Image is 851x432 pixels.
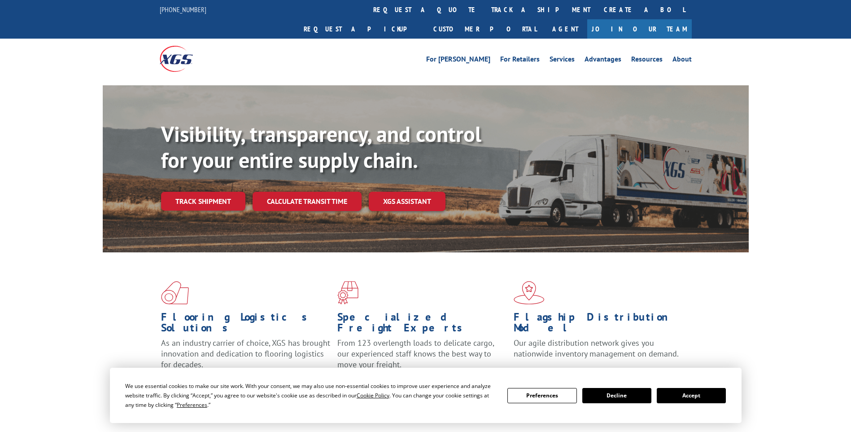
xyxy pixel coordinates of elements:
[337,312,507,338] h1: Specialized Freight Experts
[514,367,625,378] a: Learn More >
[125,381,497,410] div: We use essential cookies to make our site work. With your consent, we may also use non-essential ...
[672,56,692,66] a: About
[543,19,587,39] a: Agent
[514,338,679,359] span: Our agile distribution network gives you nationwide inventory management on demand.
[582,388,651,403] button: Decline
[514,312,683,338] h1: Flagship Distribution Model
[427,19,543,39] a: Customer Portal
[631,56,663,66] a: Resources
[297,19,427,39] a: Request a pickup
[161,281,189,304] img: xgs-icon-total-supply-chain-intelligence-red
[337,281,358,304] img: xgs-icon-focused-on-flooring-red
[161,192,245,211] a: Track shipment
[500,56,540,66] a: For Retailers
[550,56,575,66] a: Services
[657,388,726,403] button: Accept
[177,401,207,409] span: Preferences
[507,388,576,403] button: Preferences
[161,312,331,338] h1: Flooring Logistics Solutions
[587,19,692,39] a: Join Our Team
[514,281,545,304] img: xgs-icon-flagship-distribution-model-red
[585,56,621,66] a: Advantages
[160,5,206,14] a: [PHONE_NUMBER]
[369,192,445,211] a: XGS ASSISTANT
[426,56,490,66] a: For [PERSON_NAME]
[253,192,362,211] a: Calculate transit time
[337,338,507,378] p: From 123 overlength loads to delicate cargo, our experienced staff knows the best way to move you...
[357,392,389,399] span: Cookie Policy
[110,368,742,423] div: Cookie Consent Prompt
[161,338,330,370] span: As an industry carrier of choice, XGS has brought innovation and dedication to flooring logistics...
[161,120,481,174] b: Visibility, transparency, and control for your entire supply chain.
